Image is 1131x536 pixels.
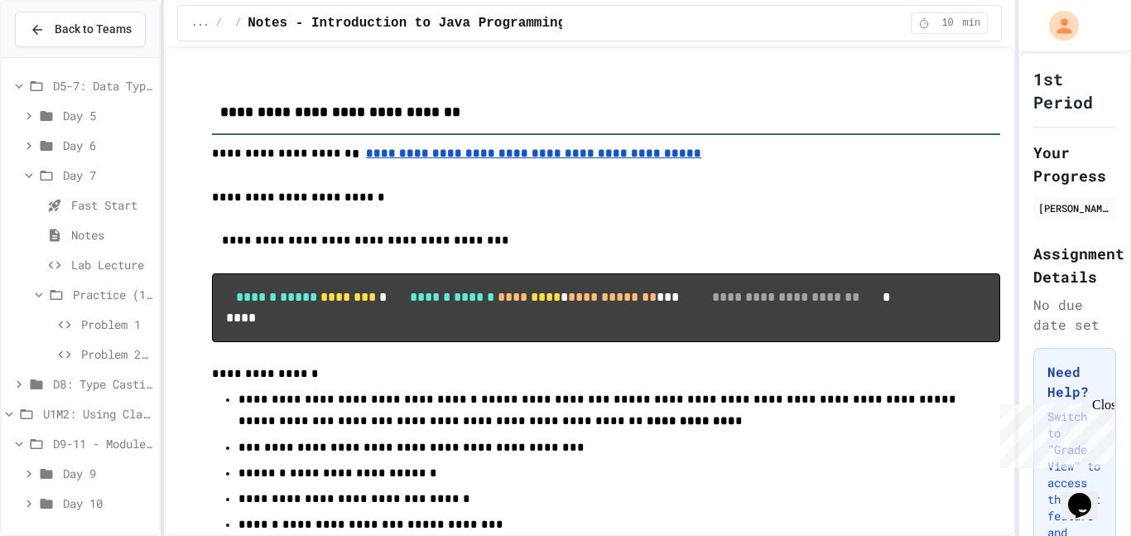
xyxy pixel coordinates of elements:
[248,13,565,33] span: Notes - Introduction to Java Programming
[1033,67,1116,113] h1: 1st Period
[81,316,152,333] span: Problem 1
[216,17,222,30] span: /
[1047,362,1102,402] h3: Need Help?
[1033,242,1116,288] h2: Assignment Details
[53,77,152,94] span: D5-7: Data Types and Number Calculations
[63,167,152,184] span: Day 7
[53,375,152,393] span: D8: Type Casting
[235,17,241,30] span: /
[43,405,152,423] span: U1M2: Using Classes and Objects
[71,226,152,244] span: Notes
[1038,200,1111,215] div: [PERSON_NAME] [PERSON_NAME]
[935,17,961,30] span: 10
[15,12,146,47] button: Back to Teams
[963,17,981,30] span: min
[81,345,152,363] span: Problem 2: Mission Resource Calculator
[63,495,152,512] span: Day 10
[71,256,152,273] span: Lab Lecture
[994,398,1114,468] iframe: chat widget
[191,17,209,30] span: ...
[63,137,152,154] span: Day 6
[53,435,152,452] span: D9-11 - Module Wrap Up
[1032,7,1083,45] div: My Account
[63,465,152,482] span: Day 9
[63,107,152,124] span: Day 5
[73,286,152,303] span: Practice (15 mins)
[7,7,114,105] div: Chat with us now!Close
[55,21,132,38] span: Back to Teams
[71,196,152,214] span: Fast Start
[1033,295,1116,335] div: No due date set
[1033,141,1116,187] h2: Your Progress
[1061,470,1114,519] iframe: chat widget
